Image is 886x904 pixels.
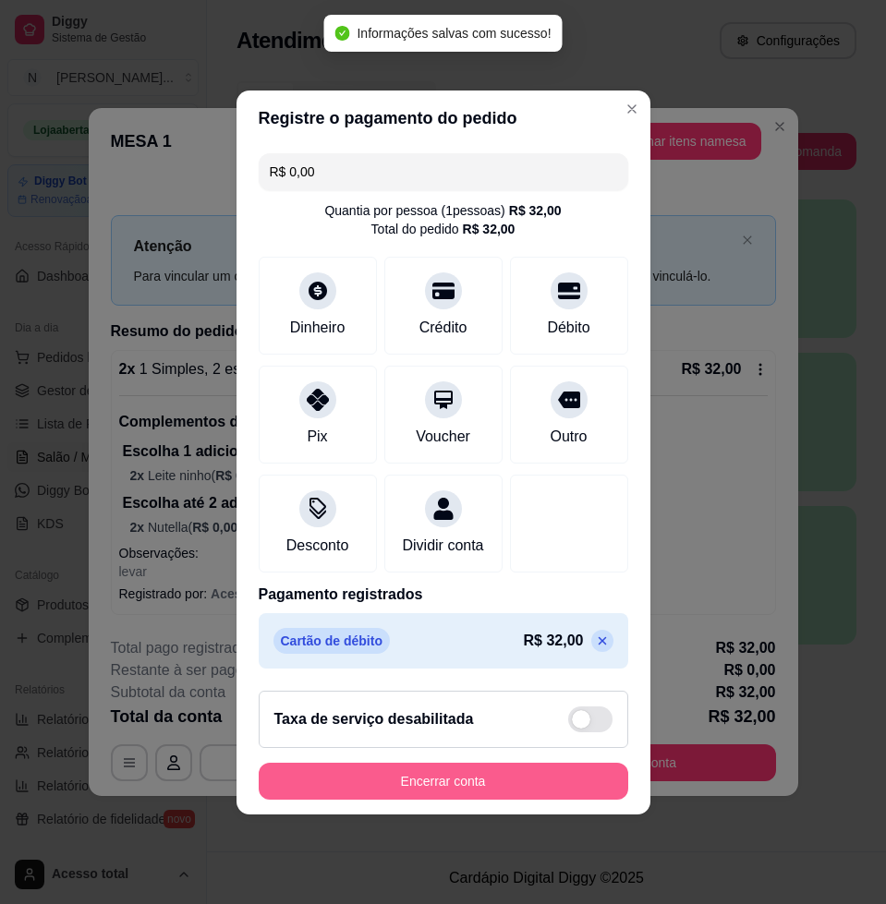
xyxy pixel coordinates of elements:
button: Encerrar conta [259,763,628,800]
div: Débito [547,317,589,339]
div: Voucher [416,426,470,448]
div: Desconto [286,535,349,557]
div: Total do pedido [371,220,516,238]
div: Dividir conta [402,535,483,557]
div: R$ 32,00 [509,201,562,220]
button: Close [617,94,647,124]
header: Registre o pagamento do pedido [237,90,650,146]
div: Pix [307,426,327,448]
p: Pagamento registrados [259,584,628,606]
div: R$ 32,00 [463,220,516,238]
p: Cartão de débito [273,628,390,654]
div: Outro [550,426,587,448]
div: Dinheiro [290,317,346,339]
div: Quantia por pessoa ( 1 pessoas) [324,201,561,220]
p: R$ 32,00 [524,630,584,652]
h2: Taxa de serviço desabilitada [274,708,474,730]
div: Crédito [419,317,467,339]
span: check-circle [334,26,349,41]
input: Ex.: hambúrguer de cordeiro [270,153,617,190]
span: Informações salvas com sucesso! [357,26,551,41]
